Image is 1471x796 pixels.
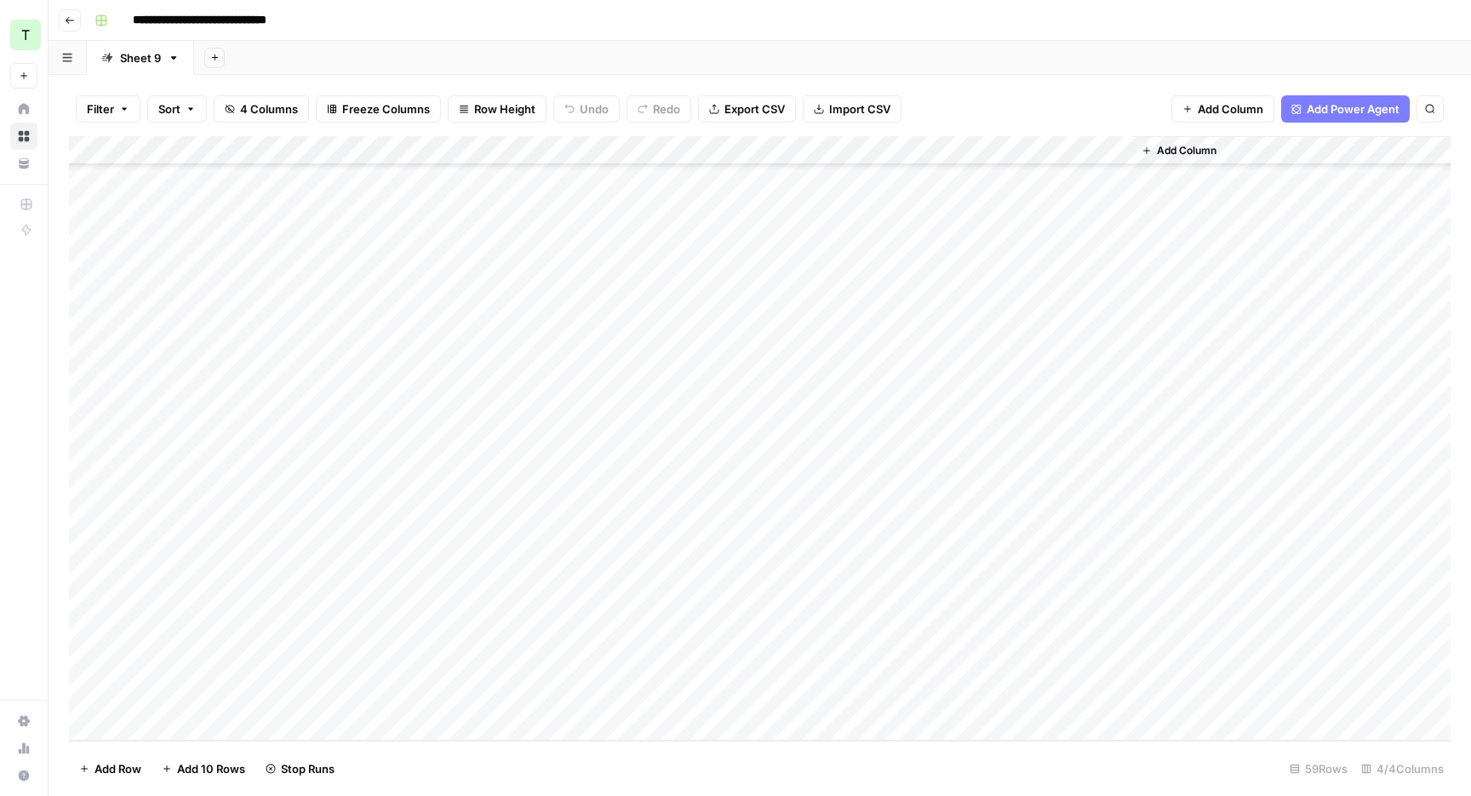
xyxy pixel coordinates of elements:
[1283,755,1354,782] div: 59 Rows
[10,123,37,150] a: Browse
[21,25,30,45] span: T
[1135,140,1223,162] button: Add Column
[240,100,298,117] span: 4 Columns
[10,95,37,123] a: Home
[214,95,309,123] button: 4 Columns
[829,100,890,117] span: Import CSV
[653,100,680,117] span: Redo
[474,100,535,117] span: Row Height
[76,95,140,123] button: Filter
[580,100,609,117] span: Undo
[87,41,194,75] a: Sheet 9
[553,95,620,123] button: Undo
[1307,100,1399,117] span: Add Power Agent
[10,735,37,762] a: Usage
[255,755,345,782] button: Stop Runs
[1198,100,1263,117] span: Add Column
[1171,95,1274,123] button: Add Column
[120,49,161,66] div: Sheet 9
[448,95,547,123] button: Row Height
[316,95,441,123] button: Freeze Columns
[147,95,207,123] button: Sort
[177,760,245,777] span: Add 10 Rows
[1354,755,1451,782] div: 4/4 Columns
[10,762,37,789] button: Help + Support
[698,95,796,123] button: Export CSV
[1157,143,1216,158] span: Add Column
[627,95,691,123] button: Redo
[724,100,785,117] span: Export CSV
[342,100,430,117] span: Freeze Columns
[1281,95,1410,123] button: Add Power Agent
[69,755,152,782] button: Add Row
[803,95,901,123] button: Import CSV
[10,14,37,56] button: Workspace: TY SEO Team
[10,707,37,735] a: Settings
[87,100,114,117] span: Filter
[94,760,141,777] span: Add Row
[281,760,335,777] span: Stop Runs
[158,100,180,117] span: Sort
[152,755,255,782] button: Add 10 Rows
[10,150,37,177] a: Your Data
